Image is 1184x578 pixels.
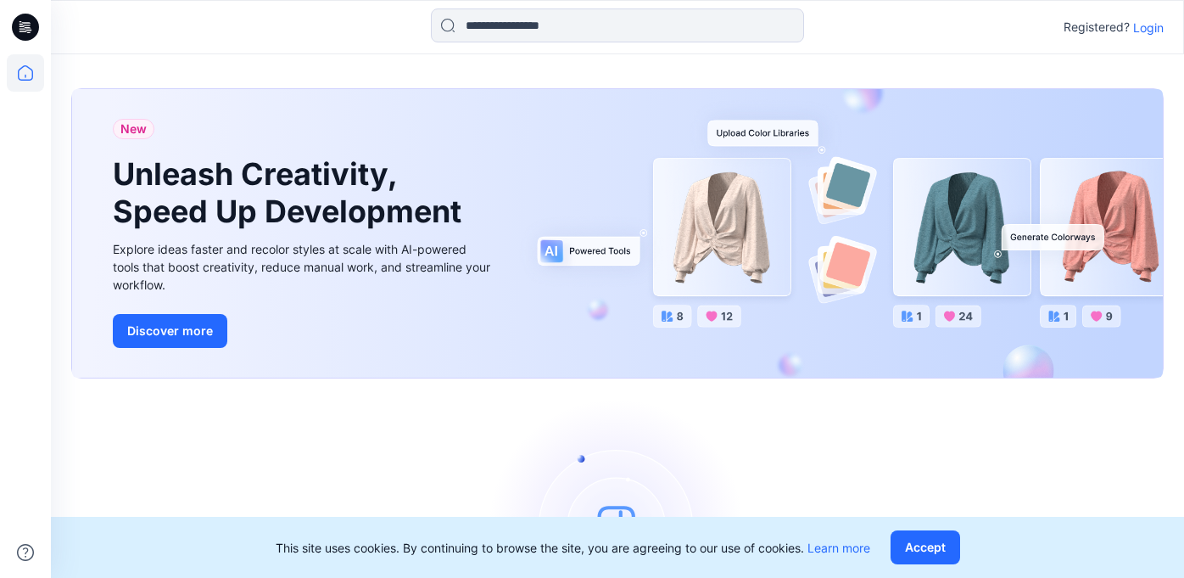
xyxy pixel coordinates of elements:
[276,539,870,557] p: This site uses cookies. By continuing to browse the site, you are agreeing to our use of cookies.
[1133,19,1164,36] p: Login
[113,156,469,229] h1: Unleash Creativity, Speed Up Development
[1064,17,1130,37] p: Registered?
[891,530,960,564] button: Accept
[113,314,494,348] a: Discover more
[113,240,494,294] div: Explore ideas faster and recolor styles at scale with AI-powered tools that boost creativity, red...
[120,119,147,139] span: New
[113,314,227,348] button: Discover more
[807,541,870,555] a: Learn more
